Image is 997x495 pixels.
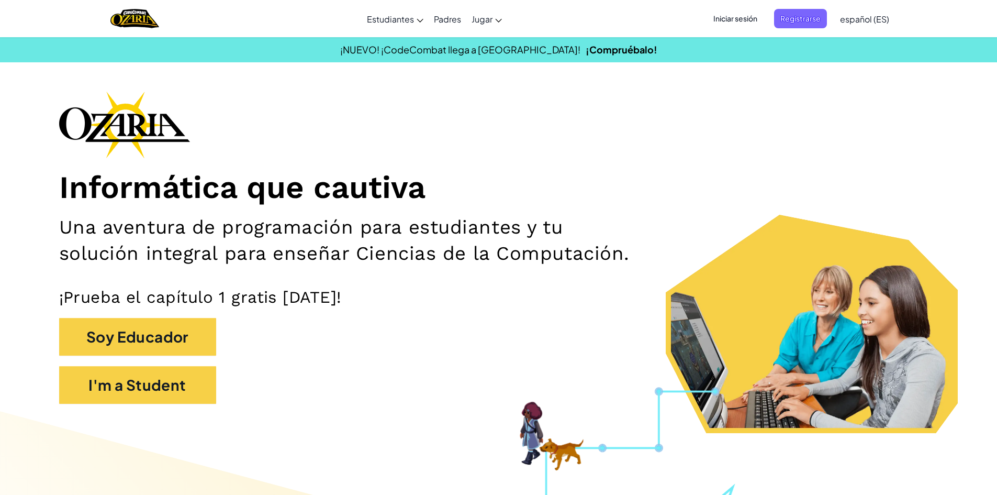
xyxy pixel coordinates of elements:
[835,5,894,33] a: español (ES)
[707,9,764,28] button: Iniciar sesión
[59,287,938,307] p: ¡Prueba el capítulo 1 gratis [DATE]!
[59,91,190,158] img: Ozaria branding logo
[586,43,657,56] a: ¡Compruébalo!
[429,5,466,33] a: Padres
[59,214,648,266] h2: Una aventura de programación para estudiantes y tu solución integral para enseñar Ciencias de la ...
[472,14,492,25] span: Jugar
[59,169,938,207] h1: Informática que cautiva
[840,14,889,25] span: español (ES)
[774,9,827,28] button: Registrarse
[362,5,429,33] a: Estudiantes
[59,366,216,404] button: I'm a Student
[110,8,159,29] img: Home
[340,43,580,56] span: ¡NUEVO! ¡CodeCombat llega a [GEOGRAPHIC_DATA]!
[367,14,414,25] span: Estudiantes
[59,318,216,356] button: Soy Educador
[110,8,159,29] a: Ozaria by CodeCombat logo
[466,5,507,33] a: Jugar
